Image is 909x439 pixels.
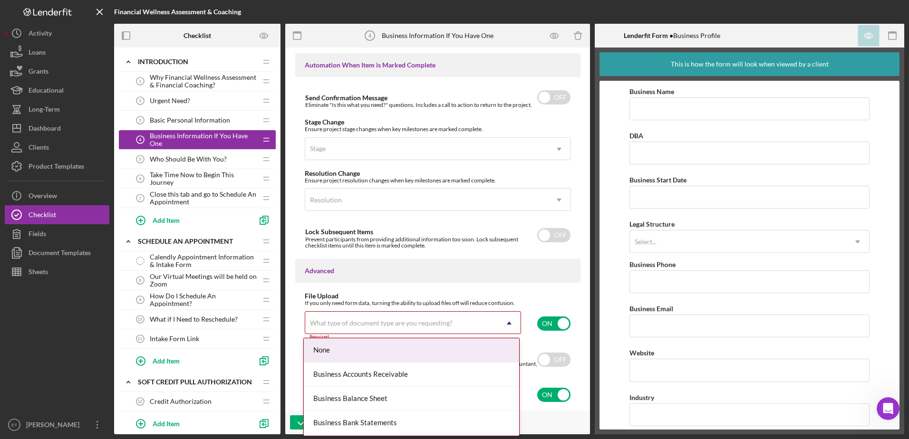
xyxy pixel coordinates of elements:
div: What type of document type are you requesting? [310,319,453,327]
label: Business Start Date [629,176,687,184]
div: Clients [29,138,49,159]
div: Sheets [29,262,48,284]
button: go back [6,4,24,22]
div: Ensure project stage changes when key milestones are marked complete. [305,126,571,133]
div: Business Balance Sheet [304,387,519,411]
button: Overview [5,186,109,205]
tspan: 5 [139,157,142,162]
span: Who Should Be With You? [150,155,227,163]
a: Product Templates [5,157,109,176]
button: Fields [5,224,109,243]
button: Clients [5,138,109,157]
div: Schedule An Appointment [138,238,257,245]
div: Prevent participants from providing additional information too soon. Lock subsequent checklist it... [305,236,537,249]
button: Add Item [128,351,252,370]
text: ET [11,422,17,428]
div: Add Item [153,211,180,229]
span: Our Virtual Meetings will be held on Zoom [150,273,257,288]
span: Business Information If You Have One [150,132,257,147]
body: Rich Text Area. Press ALT-0 for help. [8,8,257,108]
b: Lenderfit Form • [624,31,673,39]
label: DBA [629,132,643,140]
label: Business Name [629,87,674,95]
span: How Do I Schedule An Appointment? [150,292,257,307]
tspan: 10 [138,317,143,322]
button: Loans [5,43,109,62]
div: Business Bank Statements [304,411,519,435]
div: Select... [635,238,657,246]
div: Ensure project resolution changes when key milestones are marked complete. [305,177,571,184]
div: If you only need form data, turning the ability to upload files off will reduce confusion. [305,300,521,306]
b: Financial Wellness Assessment & Coaching [114,8,241,16]
label: Send Confirmation Message [305,94,387,102]
div: Long-Term [29,100,60,121]
label: Industry [629,393,654,401]
button: Grants [5,62,109,81]
button: Educational [5,81,109,100]
div: Help us follow-up with you to help you reach your goals by providing your name, email, and phone ... [8,8,257,29]
span: Calendly Appointment Information & Intake Form [150,253,257,268]
tspan: 7 [139,196,142,200]
div: Dashboard [29,119,61,140]
div: Educational [29,81,64,102]
button: Document Templates [5,243,109,262]
button: ET[PERSON_NAME] [5,415,109,434]
tspan: 8 [139,278,142,283]
span: Credit Authorization [150,398,212,405]
div: Product Templates [29,157,84,178]
div: Stage [310,145,326,153]
div: Fields [29,224,46,246]
div: Grants [29,62,48,83]
span: neutral face reaction [8,317,16,326]
div: Document Templates [29,243,91,265]
label: Lock Subsequent Items [305,228,373,236]
div: Business Information If You Have One [382,32,493,39]
div: Eliminate "Is this what you need?" questions. Includes a call to action to return to the project. [305,102,532,108]
tspan: 11 [138,336,143,341]
span: Intake Form Link [150,335,199,343]
span: Take Time Now to Begin This Journey [150,171,257,186]
div: Automation When Item is Marked Complete [305,61,571,69]
button: Sheets [5,262,109,281]
tspan: 6 [139,176,142,181]
div: None [304,338,519,363]
span: Urgent Need? [150,97,190,105]
a: look up the NAICS Code for your business here [53,98,213,106]
button: Dashboard [5,119,109,138]
div: Add Item [153,352,180,370]
li: Please pay particular attention to marking how many full or [DEMOGRAPHIC_DATA] employees are curr... [27,47,257,79]
div: Business Accounts Receivable [304,363,519,387]
div: Activity [29,24,52,45]
tspan: 4 [368,33,372,38]
tspan: 4 [139,137,142,142]
button: Long-Term [5,100,109,119]
tspan: 1 [139,79,142,84]
a: Checklist [5,205,109,224]
label: Website [629,349,654,357]
div: Resolution Change [305,170,571,177]
div: Close [167,4,184,21]
span: 😃 [16,317,24,326]
button: Activity [5,24,109,43]
div: Resolution [310,196,342,204]
b: Checklist [184,32,211,39]
span: 😐 [8,317,16,326]
span: Basic Personal Information [150,116,230,124]
tspan: 9 [139,297,142,302]
label: Business Email [629,305,673,313]
span: What if I Need to Reschedule? [150,315,238,323]
tspan: 3 [139,118,142,123]
div: Add Item [153,414,180,432]
tspan: 12 [138,399,143,404]
span: Why Financial Wellness Assessment & Financial Coaching? [150,74,257,89]
div: Required [305,334,521,340]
